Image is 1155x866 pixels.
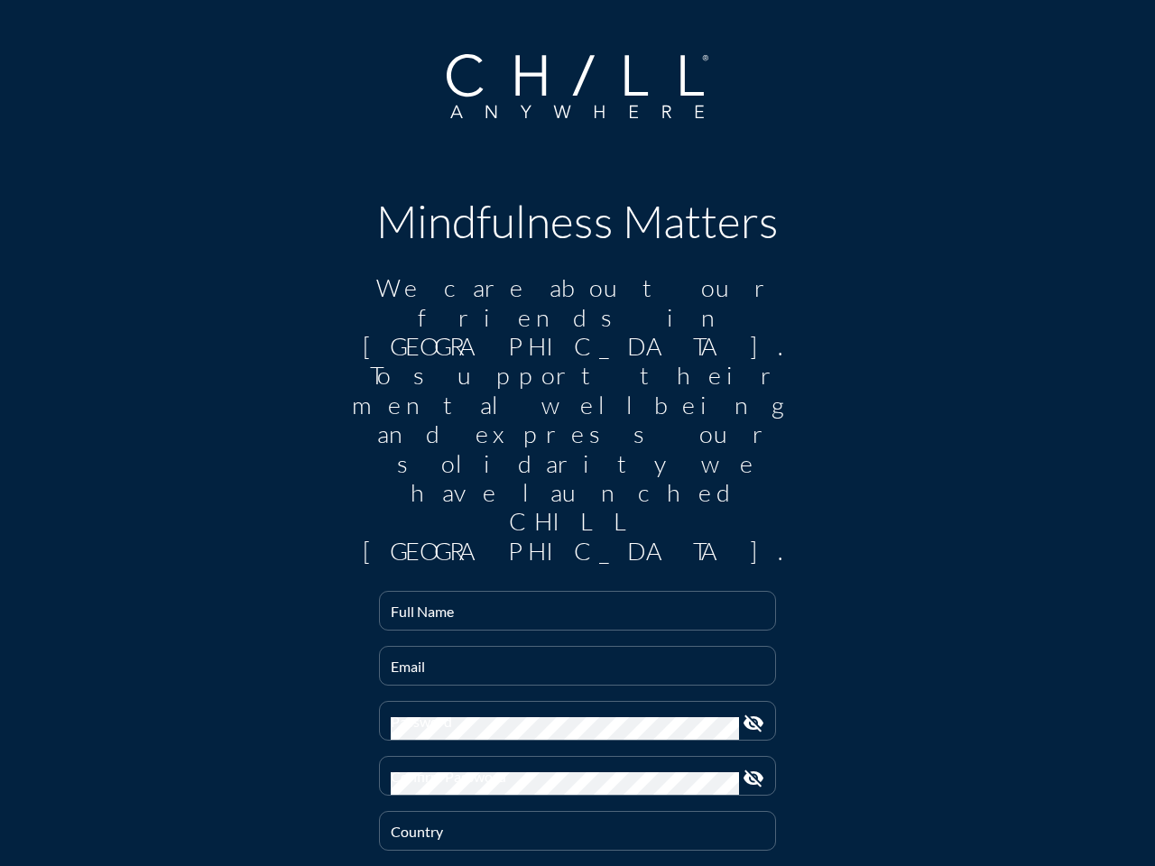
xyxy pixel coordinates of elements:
input: Password [391,717,739,740]
input: Email [391,662,764,685]
div: We care about our friends in [GEOGRAPHIC_DATA]. To support their mental wellbeing and express our... [343,273,812,566]
input: Confirm Password [391,772,739,795]
i: visibility_off [743,768,764,789]
i: visibility_off [743,713,764,734]
h1: Mindfulness Matters [343,194,812,248]
input: Full Name [391,607,764,630]
input: Country [391,827,764,850]
img: Company Logo [447,54,708,118]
